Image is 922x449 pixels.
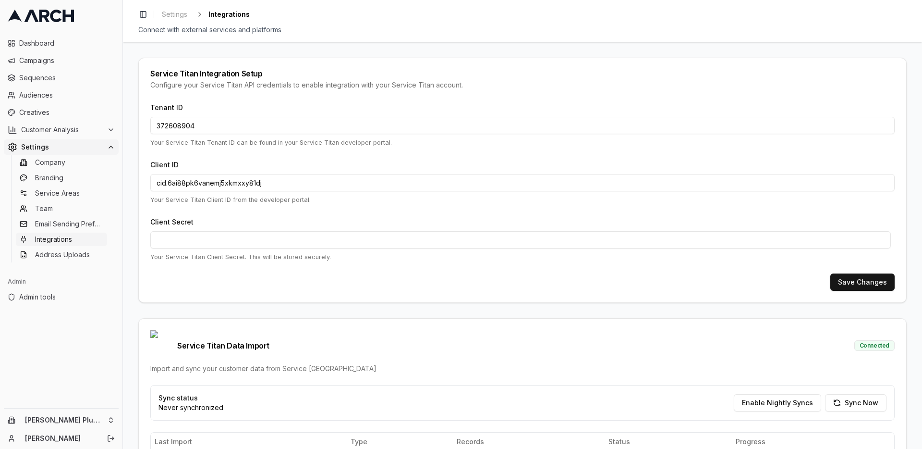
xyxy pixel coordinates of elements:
div: Connected [854,340,895,351]
span: Company [35,158,65,167]
span: Settings [162,10,187,19]
div: Service Titan Integration Setup [150,70,895,77]
span: Campaigns [19,56,115,65]
button: Enable Nightly Syncs [734,394,821,412]
div: Admin [4,274,119,289]
p: Sync status [158,393,223,403]
a: Audiences [4,87,119,103]
button: [PERSON_NAME] Plumbing Heating and Cooling [4,412,119,428]
nav: breadcrumb [158,8,250,21]
a: [PERSON_NAME] [25,434,97,443]
button: Save Changes [830,274,895,291]
a: Service Areas [16,187,107,200]
a: Campaigns [4,53,119,68]
a: Settings [158,8,191,21]
span: Branding [35,173,63,183]
span: Email Sending Preferences [35,219,103,229]
span: Integrations [35,235,72,244]
button: Customer Analysis [4,122,119,137]
p: Never synchronized [158,403,223,412]
label: Client Secret [150,218,194,226]
span: Audiences [19,90,115,100]
button: Sync Now [825,394,886,412]
a: Integrations [16,233,107,246]
a: Address Uploads [16,248,107,262]
p: Your Service Titan Client Secret. This will be stored securely. [150,252,895,262]
img: Service Titan logo [150,330,173,361]
span: Sequences [19,73,115,83]
input: Enter your Client ID [150,174,895,191]
p: Your Service Titan Client ID from the developer portal. [150,195,895,204]
span: [PERSON_NAME] Plumbing Heating and Cooling [25,416,103,424]
p: Your Service Titan Tenant ID can be found in your Service Titan developer portal. [150,138,895,147]
input: Enter your Tenant ID [150,117,895,134]
span: Dashboard [19,38,115,48]
a: Team [16,202,107,215]
span: Settings [21,142,103,152]
span: Service Titan Data Import [150,330,269,361]
a: Sequences [4,70,119,86]
button: Log out [104,432,118,445]
div: Import and sync your customer data from Service [GEOGRAPHIC_DATA] [150,364,895,374]
span: Service Areas [35,188,80,198]
label: Tenant ID [150,103,183,112]
span: Customer Analysis [21,125,103,135]
a: Company [16,156,107,169]
a: Creatives [4,105,119,120]
span: Integrations [208,10,250,19]
button: Settings [4,139,119,155]
a: Branding [16,171,107,185]
a: Admin tools [4,289,119,305]
span: Admin tools [19,292,115,302]
label: Client ID [150,161,179,169]
div: Connect with external services and platforms [138,25,907,35]
span: Team [35,204,53,213]
a: Email Sending Preferences [16,217,107,231]
span: Creatives [19,108,115,117]
a: Dashboard [4,36,119,51]
div: Configure your Service Titan API credentials to enable integration with your Service Titan account. [150,80,895,90]
span: Address Uploads [35,250,90,260]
